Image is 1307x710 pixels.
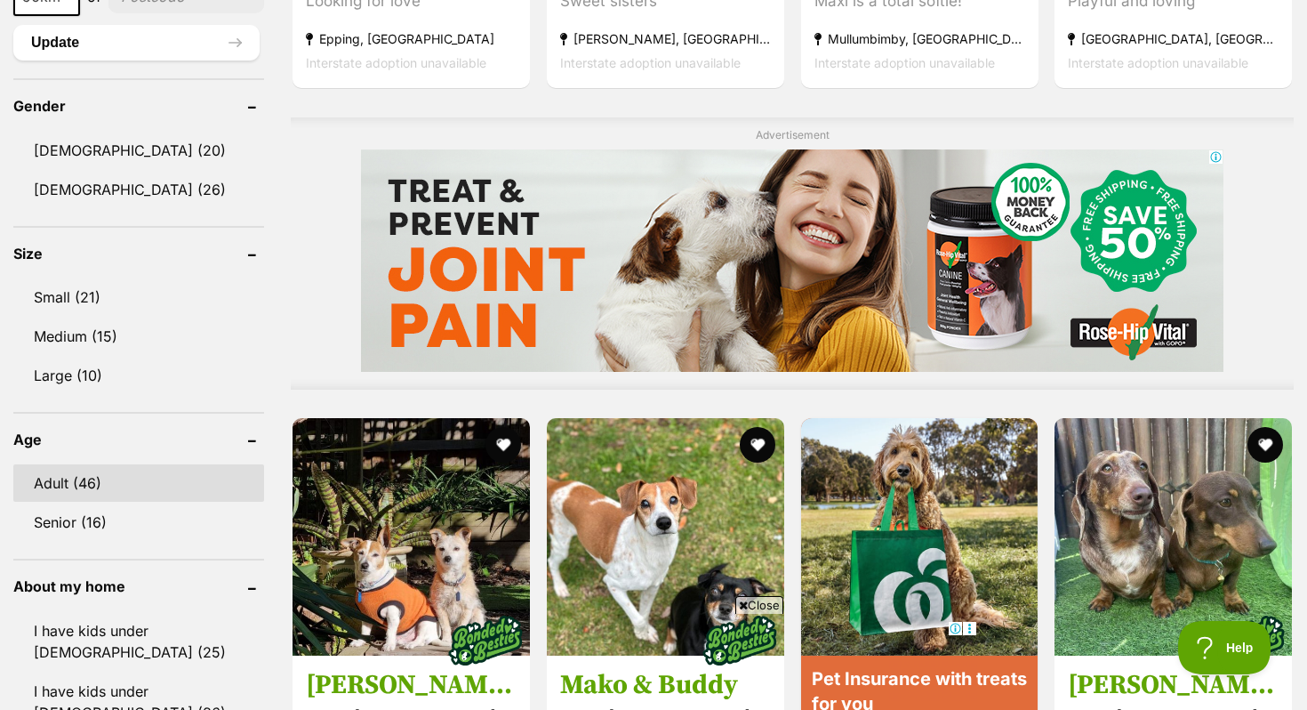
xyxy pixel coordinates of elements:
[330,621,977,701] iframe: Advertisement
[306,56,486,71] span: Interstate adoption unavailable
[1247,427,1283,463] button: favourite
[1068,56,1248,71] span: Interstate adoption unavailable
[814,28,1025,52] strong: Mullumbimby, [GEOGRAPHIC_DATA]
[13,98,264,114] header: Gender
[1054,418,1292,656] img: Marley and Truffles - Dachshund (Miniature Smooth Haired) Dog
[13,25,260,61] button: Update
[485,427,521,463] button: favourite
[16,155,172,195] div: The Fastest And Easiest App Packed With More Promotions And Offers Than Ever Before
[13,278,264,316] a: Small (21)
[13,578,264,594] header: About my home
[13,357,264,394] a: Large (10)
[1178,621,1271,674] iframe: Help Scout Beacon - Open
[306,668,517,702] h3: [PERSON_NAME] and [PERSON_NAME]
[13,318,264,355] a: Medium (15)
[735,596,783,614] span: Close
[13,464,264,502] a: Adult (46)
[16,146,172,155] div: [DOMAIN_NAME]
[13,132,264,169] a: [DEMOGRAPHIC_DATA] (20)
[547,418,784,656] img: Mako & Buddy - Jack Russell Terrier Dog
[16,195,172,216] div: The Fastest And Easiest App Packed With More Promotions And Offers Than Ever Before. The New betr...
[740,427,775,463] button: favourite
[13,171,264,208] a: [DEMOGRAPHIC_DATA] (26)
[695,596,784,685] img: bonded besties
[1203,596,1292,685] img: bonded besties
[13,432,264,448] header: Age
[560,56,741,71] span: Interstate adoption unavailable
[814,56,995,71] span: Interstate adoption unavailable
[560,28,771,52] strong: [PERSON_NAME], [GEOGRAPHIC_DATA]
[306,28,517,52] strong: Epping, [GEOGRAPHIC_DATA]
[291,117,1294,391] div: Advertisement
[1068,668,1279,702] h3: [PERSON_NAME] and [PERSON_NAME]
[361,149,1223,372] iframe: Advertisement
[13,246,264,262] header: Size
[13,612,264,671] a: I have kids under [DEMOGRAPHIC_DATA] (25)
[1068,28,1279,52] strong: [GEOGRAPHIC_DATA], [GEOGRAPHIC_DATA]
[293,418,530,656] img: Barney and Bruzier - Jack Russell Terrier x Chihuahua Dog
[185,186,247,207] button: Join Now
[441,596,530,685] img: bonded besties
[13,504,264,541] a: Senior (16)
